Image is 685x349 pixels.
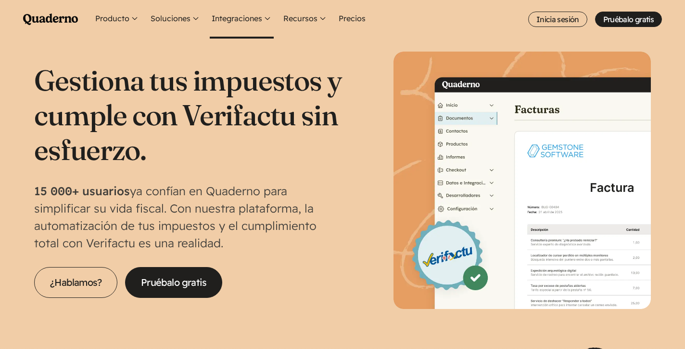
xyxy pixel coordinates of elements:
a: ¿Hablamos? [34,267,117,298]
a: Inicia sesión [528,12,587,27]
p: ya confían en Quaderno para simplificar su vida fiscal. Con nuestra plataforma, la automatización... [34,182,342,252]
h1: Gestiona tus impuestos y cumple con Verifactu sin esfuerzo. [34,63,342,167]
a: Pruébalo gratis [125,267,222,298]
a: Pruébalo gratis [595,12,662,27]
strong: 15 000+ usuarios [34,184,130,198]
img: Interfaz de Quaderno mostrando la página Factura con el distintivo Verifactu [393,52,650,309]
